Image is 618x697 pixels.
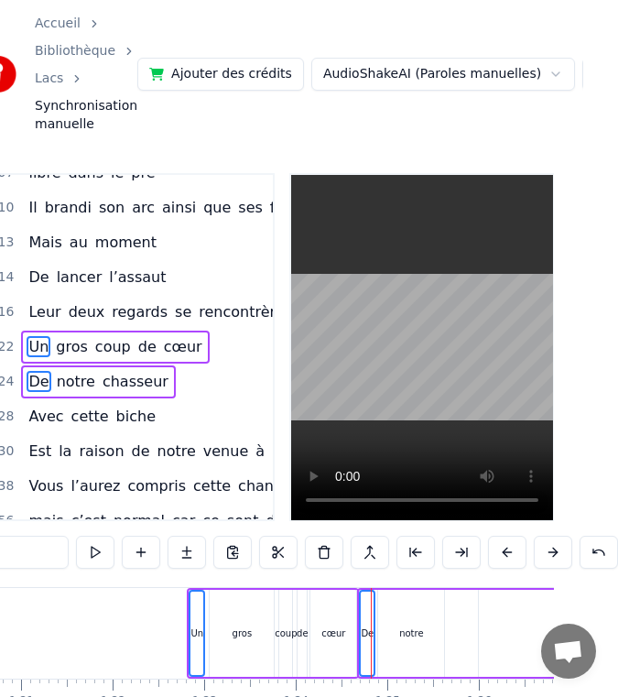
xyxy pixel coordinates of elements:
[27,336,50,357] span: Un
[69,475,122,496] span: l’aurez
[399,626,423,640] div: notre
[201,441,250,462] span: venue
[54,336,90,357] span: gros
[35,15,137,134] nav: breadcrumb
[137,58,304,91] button: Ajouter des crédits
[35,70,63,88] a: Lacs
[27,267,50,288] span: De
[125,475,188,496] span: compris
[27,441,53,462] span: Est
[70,406,111,427] span: cette
[35,42,115,60] a: Bibliothèque
[93,232,158,253] span: moment
[361,626,374,640] div: De
[27,510,65,531] span: mais
[27,371,50,392] span: De
[225,510,261,531] span: sont
[67,301,107,322] span: deux
[55,371,97,392] span: notre
[97,197,126,218] span: son
[270,441,317,462] span: Saint-
[35,97,137,134] span: Synchronisation manuelle
[27,162,62,183] span: libre
[107,267,168,288] span: l’assaut
[130,197,157,218] span: arc
[109,162,125,183] span: le
[170,510,197,531] span: car
[297,626,309,640] div: de
[77,441,125,462] span: raison
[541,624,596,679] div: Ouvrir le chat
[129,162,157,183] span: pré
[321,626,345,640] div: cœur
[173,301,193,322] span: se
[268,197,324,218] span: flèches
[275,626,297,640] div: coup
[233,626,253,640] div: gros
[160,197,198,218] span: ainsi
[197,301,301,322] span: rencontrèrent
[191,475,233,496] span: cette
[27,301,62,322] span: Leur
[43,197,93,218] span: brandi
[67,162,105,183] span: dans
[136,336,158,357] span: de
[130,441,152,462] span: de
[114,406,157,427] span: biche
[57,441,73,462] span: la
[112,510,167,531] span: normal
[68,232,90,253] span: au
[70,510,108,531] span: c’est
[156,441,198,462] span: notre
[27,475,65,496] span: Vous
[110,301,169,322] span: regards
[254,441,266,462] span: à
[27,197,38,218] span: Il
[55,267,104,288] span: lancer
[27,232,63,253] span: Mais
[93,336,133,357] span: coup
[190,626,203,640] div: Un
[236,475,301,496] span: chanson
[201,510,222,531] span: ce
[201,197,233,218] span: que
[27,406,65,427] span: Avec
[35,15,81,33] a: Accueil
[101,371,170,392] span: chasseur
[236,197,265,218] span: ses
[162,336,204,357] span: cœur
